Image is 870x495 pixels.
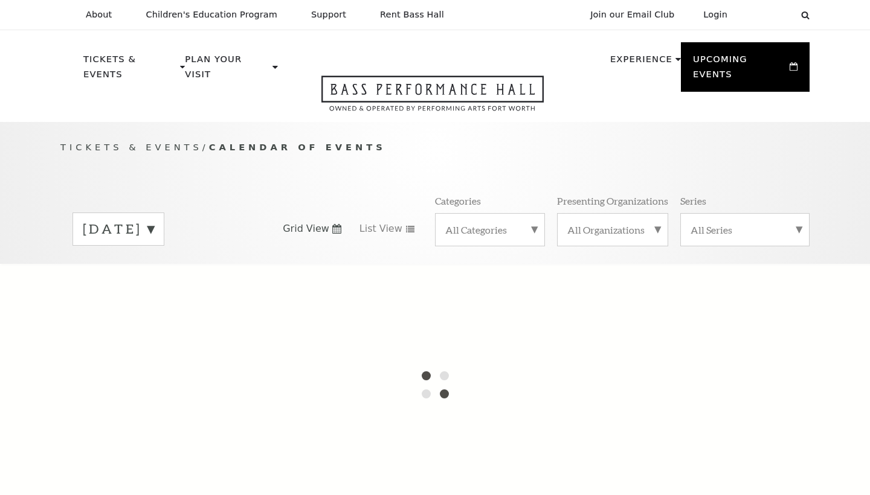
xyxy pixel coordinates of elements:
[747,9,790,21] select: Select:
[693,52,787,89] p: Upcoming Events
[86,10,112,20] p: About
[610,52,672,74] p: Experience
[435,194,481,207] p: Categories
[83,220,154,238] label: [DATE]
[567,223,658,236] label: All Organizations
[60,140,810,155] p: /
[60,142,202,152] span: Tickets & Events
[311,10,346,20] p: Support
[445,223,535,236] label: All Categories
[185,52,269,89] p: Plan Your Visit
[680,194,706,207] p: Series
[359,222,402,235] span: List View
[380,10,444,20] p: Rent Bass Hall
[557,194,668,207] p: Presenting Organizations
[83,52,177,89] p: Tickets & Events
[283,222,329,235] span: Grid View
[691,223,799,236] label: All Series
[209,142,386,152] span: Calendar of Events
[146,10,277,20] p: Children's Education Program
